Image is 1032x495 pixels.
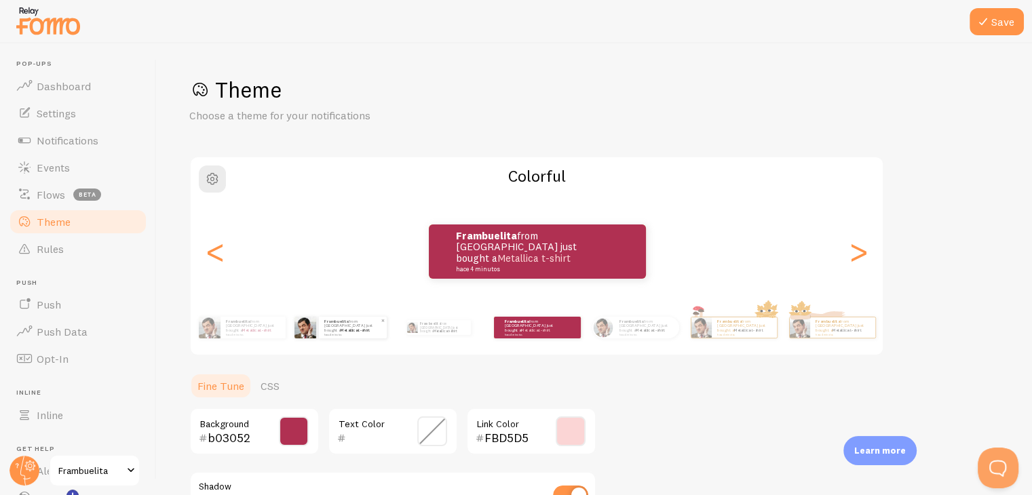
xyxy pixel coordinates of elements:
p: from [GEOGRAPHIC_DATA] just bought a [226,319,280,336]
a: Rules [8,235,148,262]
small: hace 4 minutos [324,333,380,336]
a: Dashboard [8,73,148,100]
img: Fomo [691,317,711,338]
p: from [GEOGRAPHIC_DATA] just bought a [324,319,381,336]
strong: Frambuelita [619,319,644,324]
small: hace 4 minutos [816,333,868,336]
a: Flows beta [8,181,148,208]
a: Metallica t-shirt [636,328,665,333]
a: Metallica t-shirt [521,328,550,333]
p: Choose a theme for your notifications [189,108,515,123]
a: Metallica t-shirt [733,328,763,333]
span: beta [73,189,101,201]
img: Fomo [593,317,613,337]
span: Push [37,298,61,311]
a: Fine Tune [189,372,252,399]
strong: Frambuelita [226,319,250,324]
a: Events [8,154,148,181]
small: hace 4 minutos [505,333,558,336]
strong: Frambuelita [505,319,529,324]
span: Opt-In [37,352,69,365]
strong: Frambuelita [456,229,517,242]
span: Settings [37,106,76,120]
small: hace 4 minutos [456,266,588,273]
strong: Frambuelita [717,319,742,324]
p: from [GEOGRAPHIC_DATA] just bought a [505,319,559,336]
strong: Frambuelita [816,319,840,324]
a: Metallica t-shirt [832,328,861,333]
a: CSS [252,372,288,399]
span: Notifications [37,134,98,147]
small: hace 4 minutos [226,333,279,336]
a: Notifications [8,127,148,154]
div: Learn more [843,436,917,465]
span: Dashboard [37,79,91,93]
strong: Frambuelita [420,321,440,325]
div: Next slide [850,203,866,300]
img: Fomo [406,322,417,333]
p: from [GEOGRAPHIC_DATA] just bought a [456,231,592,273]
span: Theme [37,215,71,229]
span: Rules [37,242,64,256]
div: Previous slide [207,203,223,300]
span: Events [37,161,70,174]
small: hace 4 minutos [717,333,770,336]
a: Metallica t-shirt [497,252,571,264]
iframe: Help Scout Beacon - Open [978,448,1018,488]
span: Pop-ups [16,60,148,68]
span: Inline [37,408,63,422]
span: Get Help [16,445,148,454]
p: Learn more [854,444,906,457]
p: from [GEOGRAPHIC_DATA] just bought a [717,319,771,336]
span: Push [16,279,148,288]
img: fomo-relay-logo-orange.svg [14,3,82,38]
h1: Theme [189,76,999,104]
p: from [GEOGRAPHIC_DATA] just bought a [816,319,870,336]
a: Inline [8,401,148,429]
strong: Frambuelita [324,319,349,324]
small: hace 4 minutos [619,333,672,336]
span: Inline [16,389,148,397]
a: Opt-In [8,345,148,372]
a: Metallica t-shirt [434,329,457,333]
a: Theme [8,208,148,235]
a: Metallica t-shirt [242,328,271,333]
p: from [GEOGRAPHIC_DATA] just bought a [619,319,674,336]
span: Flows [37,188,65,201]
a: Settings [8,100,148,127]
img: Fomo [789,317,809,338]
img: Fomo [294,317,316,338]
a: Frambuelita [49,454,140,487]
p: from [GEOGRAPHIC_DATA] just bought a [420,320,465,335]
a: Push [8,291,148,318]
img: Fomo [199,317,221,338]
h2: Colorful [191,165,883,186]
span: Frambuelita [58,462,123,479]
a: Push Data [8,318,148,345]
span: Push Data [37,325,88,338]
a: Metallica t-shirt [341,328,370,333]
